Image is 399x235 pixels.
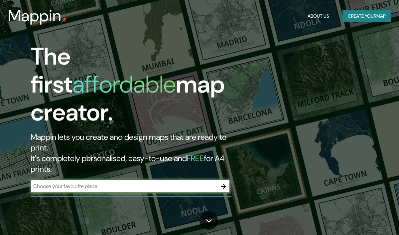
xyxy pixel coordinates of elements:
button: Create yourmap [342,10,391,22]
h2: Mappin lets you create and design maps that are ready to print. It's completely personalised, eas... [31,132,230,174]
h5: FREE [187,153,204,163]
input: Choose your favourite place [31,182,217,190]
img: mappin-pin [62,17,67,23]
button: About Us [305,10,332,22]
h1: affordable [72,69,176,100]
h1: The first map creator. [31,43,230,132]
h3: Mappin [8,7,62,25]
